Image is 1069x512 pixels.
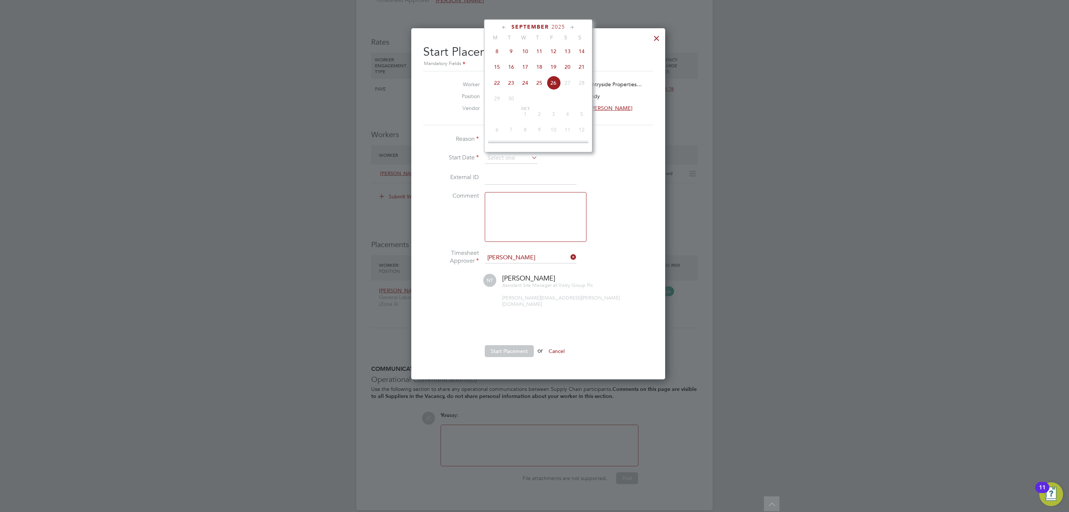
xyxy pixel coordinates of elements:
span: 18 [532,60,546,74]
span: 28 [575,76,589,90]
span: [PERSON_NAME] [590,105,632,111]
span: 13 [490,138,504,152]
span: 4 [560,107,575,121]
div: 11 [1039,487,1046,497]
span: 23 [504,76,518,90]
button: Open Resource Center, 11 new notifications [1039,482,1063,506]
span: S [559,34,573,41]
button: Start Placement [485,345,534,357]
span: 8 [490,44,504,58]
span: 9 [532,123,546,137]
span: 22 [490,76,504,90]
span: 29 [490,91,504,106]
span: 19 [575,138,589,152]
label: Position [439,93,480,100]
span: 12 [546,44,560,58]
span: 16 [504,60,518,74]
span: 8 [518,123,532,137]
span: 10 [518,44,532,58]
span: 10 [546,123,560,137]
span: Oct [518,107,532,111]
span: 5 [575,107,589,121]
span: Undy [587,93,600,100]
span: September [511,24,549,30]
span: 14 [504,138,518,152]
span: 11 [532,44,546,58]
span: [PERSON_NAME][EMAIL_ADDRESS][PERSON_NAME][DOMAIN_NAME] [502,295,620,307]
span: Assistant Site Manager at [502,282,557,288]
span: 30 [504,91,518,106]
span: Countryside Properties… [582,81,642,88]
span: 2 [532,107,546,121]
span: W [516,34,530,41]
span: 3 [546,107,560,121]
span: 26 [546,76,560,90]
span: T [502,34,516,41]
div: Mandatory Fields [423,60,653,68]
span: 6 [490,123,504,137]
span: 19 [546,60,560,74]
span: 1 [518,107,532,121]
label: Vendor [439,105,480,111]
span: 27 [560,76,575,90]
span: [PERSON_NAME] [502,274,555,282]
span: 17 [518,60,532,74]
label: Start Date [423,154,479,162]
span: 15 [518,138,532,152]
span: S [573,34,587,41]
span: 2025 [552,24,565,30]
span: 20 [560,60,575,74]
label: Worker [439,81,480,88]
span: 12 [575,123,589,137]
span: Vistry Group Plc [559,282,593,288]
span: 25 [532,76,546,90]
label: Reason [423,135,479,143]
label: Timesheet Approver [423,249,479,265]
span: F [545,34,559,41]
input: Select one [485,153,537,164]
span: 17 [546,138,560,152]
span: 18 [560,138,575,152]
span: M [488,34,502,41]
li: or [423,345,646,364]
span: NT [483,274,496,287]
span: 16 [532,138,546,152]
span: 7 [504,123,518,137]
button: Cancel [543,345,571,357]
label: External ID [423,174,479,181]
span: 11 [560,123,575,137]
span: 9 [504,44,518,58]
h2: Start Placement 304709 [423,39,653,68]
span: 15 [490,60,504,74]
input: Search for... [485,252,576,263]
label: Comment [423,192,479,200]
span: T [530,34,545,41]
span: 14 [575,44,589,58]
span: 13 [560,44,575,58]
span: 21 [575,60,589,74]
span: 24 [518,76,532,90]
